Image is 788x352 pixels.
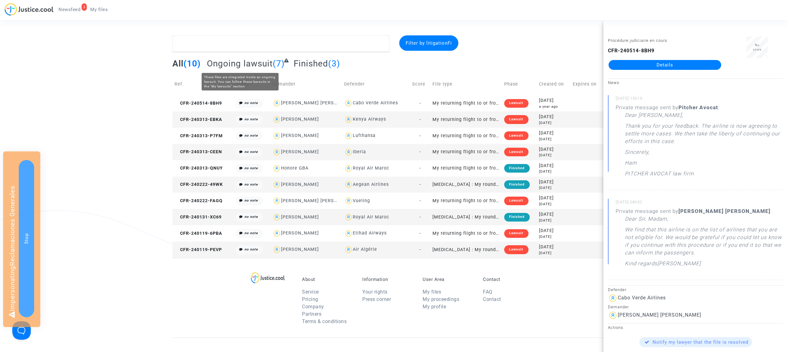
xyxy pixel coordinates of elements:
[272,196,281,205] img: icon-user.svg
[678,208,770,214] b: [PERSON_NAME] [PERSON_NAME]
[353,149,366,154] div: Iberia
[410,73,430,95] td: Score
[423,277,474,282] p: User Area
[244,198,258,202] i: no note
[54,5,85,14] a: 3Newsfeed
[616,199,783,207] small: [DATE] 08h52
[420,182,421,187] span: -
[175,117,222,122] span: CFR-240313-EBKA
[5,3,54,16] img: jc-logo.svg
[616,207,783,270] div: Private message sent by :
[616,96,783,104] small: [DATE] 15h19
[244,247,258,251] i: no note
[353,230,387,236] div: Etihad Airways
[625,226,783,260] p: We find that this airline is on the list of airlines that you are not eligible for. We would be g...
[420,198,421,203] span: -
[608,38,667,43] small: Procédure judiciaire en cours
[608,305,629,309] small: Demander
[420,231,421,236] span: -
[272,213,281,222] img: icon-user.svg
[753,43,762,51] span: No score
[251,272,285,283] img: logo-lg.svg
[625,215,668,226] p: Dear Sir, Madam,
[539,169,569,174] div: [DATE]
[539,234,569,239] div: [DATE]
[175,198,223,203] span: CFR-240222-FAGQ
[406,40,452,46] span: Filter by litigation Fi
[281,100,358,106] div: [PERSON_NAME] [PERSON_NAME]
[430,177,502,193] td: [MEDICAL_DATA] : My round-trip flights have been cancelled
[608,80,619,85] small: News
[24,233,29,244] span: Stop
[12,321,31,340] iframe: Help Scout Beacon - Open
[608,48,654,54] b: CFR-240514-8BH9
[539,97,569,104] div: [DATE]
[244,166,258,170] i: no note
[302,311,321,317] a: Partners
[539,218,569,223] div: [DATE]
[504,131,528,140] div: Lawsuit
[504,213,529,222] div: Finished
[85,5,113,14] a: My files
[19,160,34,317] button: Stop
[272,229,281,238] img: icon-user.svg
[90,7,108,12] span: My files
[281,166,308,171] div: Honore GBA
[281,214,319,220] div: [PERSON_NAME]
[344,164,353,173] img: icon-user.svg
[483,277,534,282] p: Contact
[539,114,569,120] div: [DATE]
[344,213,353,222] img: icon-user.svg
[430,225,502,242] td: My returning flight to or from [GEOGRAPHIC_DATA] has been cancelled
[175,214,222,220] span: CFR-240131-XC69
[539,153,569,158] div: [DATE]
[244,134,258,138] i: no note
[344,99,353,108] img: icon-user.svg
[430,193,502,209] td: My returning flight to or from [GEOGRAPHIC_DATA] has been cancelled
[420,133,421,138] span: -
[353,133,376,138] div: Lufthansa
[430,242,502,258] td: [MEDICAL_DATA] : My round-trip flights have been cancelled
[539,202,569,207] div: [DATE]
[281,149,319,154] div: [PERSON_NAME]
[608,293,618,303] img: icon-user.svg
[207,58,273,69] span: Ongoing lawsuit
[653,339,748,345] span: Notify my lawyer that the file is resolved
[571,73,603,95] td: Expires on
[353,182,389,187] div: Aegean Airlines
[362,277,413,282] p: Information
[539,104,569,109] div: a year ago
[618,295,666,301] div: Cabo Verde Airlines
[272,164,281,173] img: icon-user.svg
[539,227,569,234] div: [DATE]
[344,180,353,189] img: icon-user.svg
[430,128,502,144] td: My returning flight to or from [GEOGRAPHIC_DATA] has been cancelled
[362,289,388,295] a: Your rights
[483,296,501,302] a: Contact
[423,296,459,302] a: My proceedings
[420,166,421,171] span: -
[616,104,783,181] div: Private message sent by :
[539,130,569,137] div: [DATE]
[328,58,340,69] span: (3)
[302,304,324,310] a: Company
[537,73,571,95] td: Created on
[362,296,391,302] a: Press corner
[281,198,358,203] div: [PERSON_NAME] [PERSON_NAME]
[609,60,721,70] a: Details
[270,73,342,95] td: Demander
[172,58,183,69] span: All
[175,133,223,138] span: CFR-240313-P7FM
[302,277,353,282] p: About
[430,160,502,177] td: My returning flight to or from [GEOGRAPHIC_DATA] has been cancelled
[504,164,529,173] div: Finished
[539,185,569,190] div: [DATE]
[504,245,528,254] div: Lawsuit
[420,247,421,252] span: -
[82,3,87,11] div: 3
[430,111,502,128] td: My returning flight to or from [GEOGRAPHIC_DATA] has been cancelled
[272,148,281,157] img: icon-user.svg
[608,287,626,292] small: Defender
[430,73,502,95] td: File type
[273,58,285,69] span: (7)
